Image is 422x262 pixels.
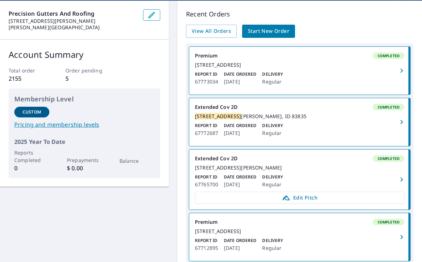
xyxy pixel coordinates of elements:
[195,180,218,189] p: 67765700
[14,164,49,172] p: 0
[119,157,154,165] p: Balance
[195,104,404,110] div: Extended Cov 2D
[373,156,404,161] span: Completed
[9,48,160,61] p: Account Summary
[224,71,256,77] p: Date Ordered
[14,137,154,146] p: 2025 Year To Date
[195,52,404,59] div: Premium
[262,129,283,137] p: Regular
[262,71,283,77] p: Delivery
[262,180,283,189] p: Regular
[9,18,137,24] p: [STREET_ADDRESS][PERSON_NAME]
[262,237,283,244] p: Delivery
[195,77,218,86] p: 67773034
[373,53,404,58] span: Completed
[224,129,256,137] p: [DATE]
[186,9,413,19] p: Recent Orders
[248,27,289,36] span: Start New Order
[262,174,283,180] p: Delivery
[189,47,410,95] a: PremiumCompleted[STREET_ADDRESS]Report ID67773034Date Ordered[DATE]DeliveryRegular
[224,244,256,252] p: [DATE]
[224,77,256,86] p: [DATE]
[195,228,404,235] div: [STREET_ADDRESS]
[195,219,404,225] div: Premium
[195,62,404,68] div: [STREET_ADDRESS]
[195,174,218,180] p: Report ID
[224,180,256,189] p: [DATE]
[189,98,410,146] a: Extended Cov 2DCompleted[STREET_ADDRESS][PERSON_NAME], ID 83835Report ID67772687Date Ordered[DATE...
[262,77,283,86] p: Regular
[189,213,410,261] a: PremiumCompleted[STREET_ADDRESS]Report ID67712895Date Ordered[DATE]DeliveryRegular
[14,149,49,164] p: Reports Completed
[195,129,218,137] p: 67772687
[224,122,256,129] p: Date Ordered
[242,25,295,38] a: Start New Order
[195,122,218,129] p: Report ID
[14,120,154,129] a: Pricing and membership levels
[65,67,103,74] p: Order pending
[195,113,241,120] mark: [STREET_ADDRESS]
[195,192,404,204] a: Edit Pitch
[67,156,102,164] p: Prepayments
[14,94,154,104] p: Membership Level
[189,150,410,210] a: Extended Cov 2DCompleted[STREET_ADDRESS][PERSON_NAME]Report ID67765700Date Ordered[DATE]DeliveryR...
[195,155,404,162] div: Extended Cov 2D
[9,24,137,31] p: [PERSON_NAME][GEOGRAPHIC_DATA]
[195,71,218,77] p: Report ID
[23,109,41,115] p: Custom
[195,165,404,171] div: [STREET_ADDRESS][PERSON_NAME]
[192,27,231,36] span: View All Orders
[262,122,283,129] p: Delivery
[9,9,137,18] p: Precision Gutters and Roofing
[67,164,102,172] p: $ 0.00
[195,113,404,120] div: [PERSON_NAME], ID 83835
[373,105,404,110] span: Completed
[224,174,256,180] p: Date Ordered
[195,237,218,244] p: Report ID
[195,244,218,252] p: 67712895
[373,220,404,225] span: Completed
[224,237,256,244] p: Date Ordered
[186,25,237,38] a: View All Orders
[262,244,283,252] p: Regular
[200,193,400,202] span: Edit Pitch
[9,67,46,74] p: Total order
[65,74,103,83] p: 5
[9,74,46,83] p: 2155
